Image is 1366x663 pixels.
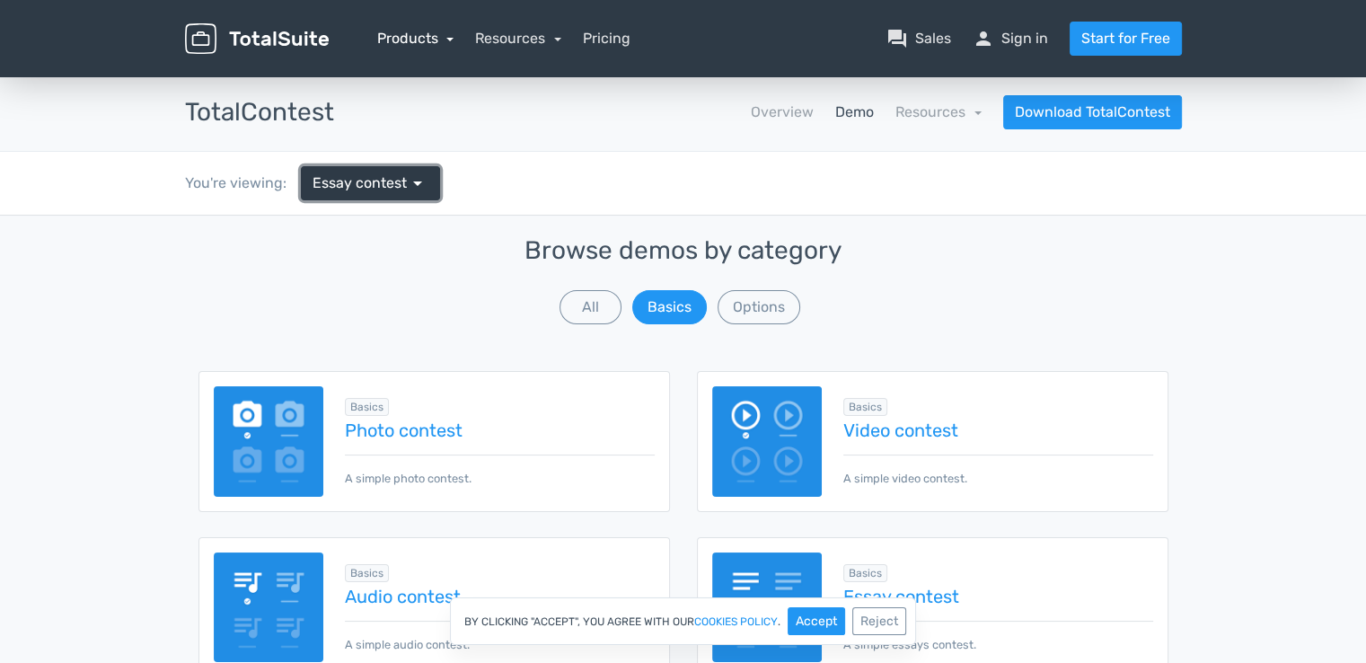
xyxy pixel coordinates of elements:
[718,290,800,324] button: Options
[407,172,428,194] span: arrow_drop_down
[788,607,845,635] button: Accept
[512,133,568,167] div: Strikethrough (Shift+Alt+D)
[399,133,455,167] div: Underline (Ctrl+U)
[796,133,852,167] div: Align right (Shift+Alt+R)
[1023,133,1080,167] div: Fullscreen
[345,420,654,440] a: Photo contest
[345,398,389,416] span: Browse all in Basics
[1070,22,1182,56] a: Start for Free
[632,290,707,324] button: Basics
[455,133,512,167] div: Blockquote (Shift+Alt+Q)
[973,28,994,49] span: person
[886,28,908,49] span: question_answer
[377,30,454,47] a: Products
[694,616,778,627] a: cookies policy
[286,133,342,167] div: Bold (Ctrl+B)
[450,597,916,645] div: By clicking "Accept", you agree with our .
[301,166,440,200] a: Essay contest arrow_drop_down
[910,133,966,167] div: Redo (Ctrl+Y)
[286,404,1081,433] label: Name
[843,420,1152,440] a: Video contest
[966,133,1023,167] div: Insert/edit link (Ctrl+K)
[739,133,796,167] div: Align center (Shift+Alt+C)
[569,133,626,167] div: Bulleted list (Shift+Alt+U)
[843,455,1152,487] p: A simple video contest.
[843,398,887,416] span: Browse all in Basics
[185,23,329,55] img: TotalSuite for WordPress
[198,237,1168,265] h3: Browse demos by category
[342,133,399,167] div: Italic (Ctrl+I)
[712,552,823,663] img: essay-contest.png.webp
[973,28,1048,49] a: personSign in
[313,172,407,194] span: Essay contest
[843,564,887,582] span: Browse all in Basics
[895,103,982,120] a: Resources
[560,290,621,324] button: All
[853,133,910,167] div: Undo (Ctrl+Z)
[852,607,906,635] button: Reject
[843,587,1152,606] a: Essay contest
[475,30,561,47] a: Resources
[345,587,654,606] a: Audio contest
[185,172,301,194] div: You're viewing:
[345,455,654,487] p: A simple photo contest.
[286,499,1081,544] button: Submit
[683,133,739,167] div: Align left (Shift+Alt+L)
[286,103,1081,132] label: Essay
[214,552,324,663] img: audio-poll.png.webp
[626,133,683,167] div: Numbered list (Shift+Alt+O)
[286,167,1080,360] iframe: Rich Text Area. Press Alt-Shift-H for help.
[712,386,823,497] img: video-poll.png.webp
[345,564,389,582] span: Browse all in Basics
[683,37,1096,89] a: Submissions
[271,36,683,89] a: Participate
[751,102,814,123] a: Overview
[185,99,334,127] h3: TotalContest
[886,28,951,49] a: question_answerSales
[835,102,874,123] a: Demo
[583,28,630,49] a: Pricing
[214,386,324,497] img: image-poll.png.webp
[1003,95,1182,129] a: Download TotalContest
